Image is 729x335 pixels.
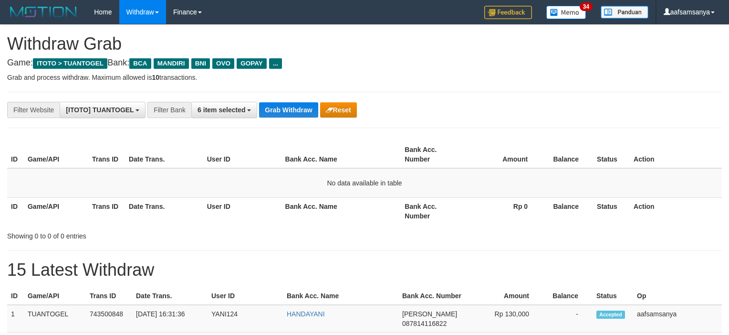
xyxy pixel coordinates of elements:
th: Bank Acc. Name [281,141,401,168]
span: ITOTO > TUANTOGEL [33,58,107,69]
span: ... [269,58,282,69]
th: Trans ID [88,141,125,168]
strong: 10 [152,74,159,81]
th: Bank Acc. Number [398,287,469,305]
th: Trans ID [86,287,132,305]
td: TUANTOGEL [24,305,86,333]
th: Amount [469,287,543,305]
td: YANI124 [208,305,283,333]
span: Copy 087814116822 to clipboard [402,320,447,327]
h1: Withdraw Grab [7,34,722,54]
span: BCA [129,58,151,69]
th: Date Trans. [132,287,208,305]
th: Balance [542,197,593,225]
th: Bank Acc. Number [401,197,465,225]
th: Bank Acc. Number [401,141,465,168]
th: Bank Acc. Name [281,197,401,225]
th: Game/API [24,197,88,225]
button: Grab Withdraw [259,102,318,118]
h4: Game: Bank: [7,58,722,68]
th: Action [630,141,722,168]
span: [PERSON_NAME] [402,310,457,318]
div: Filter Bank [147,102,191,118]
th: User ID [203,197,281,225]
a: HANDAYANI [287,310,325,318]
th: Op [633,287,722,305]
th: Balance [542,141,593,168]
th: ID [7,197,24,225]
span: OVO [212,58,234,69]
td: 743500848 [86,305,132,333]
td: - [543,305,593,333]
span: [ITOTO] TUANTOGEL [66,106,134,114]
th: Trans ID [88,197,125,225]
button: Reset [320,102,357,118]
td: No data available in table [7,168,722,198]
th: Action [630,197,722,225]
th: Rp 0 [465,197,542,225]
th: User ID [203,141,281,168]
th: User ID [208,287,283,305]
p: Grab and process withdraw. Maximum allowed is transactions. [7,73,722,82]
th: Bank Acc. Name [283,287,398,305]
img: MOTION_logo.png [7,5,80,19]
td: Rp 130,000 [469,305,543,333]
th: Status [593,287,633,305]
div: Filter Website [7,102,60,118]
th: Date Trans. [125,141,203,168]
th: ID [7,141,24,168]
span: BNI [191,58,210,69]
td: [DATE] 16:31:36 [132,305,208,333]
button: 6 item selected [191,102,257,118]
th: Amount [465,141,542,168]
h1: 15 Latest Withdraw [7,260,722,280]
td: aafsamsanya [633,305,722,333]
td: 1 [7,305,24,333]
span: Accepted [596,311,625,319]
img: panduan.png [601,6,648,19]
th: Game/API [24,287,86,305]
th: Status [593,141,630,168]
button: [ITOTO] TUANTOGEL [60,102,146,118]
span: 6 item selected [198,106,245,114]
th: ID [7,287,24,305]
span: 34 [580,2,593,11]
span: MANDIRI [154,58,189,69]
span: GOPAY [237,58,267,69]
th: Status [593,197,630,225]
th: Game/API [24,141,88,168]
img: Feedback.jpg [484,6,532,19]
th: Date Trans. [125,197,203,225]
th: Balance [543,287,593,305]
img: Button%20Memo.svg [546,6,586,19]
div: Showing 0 to 0 of 0 entries [7,227,297,241]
